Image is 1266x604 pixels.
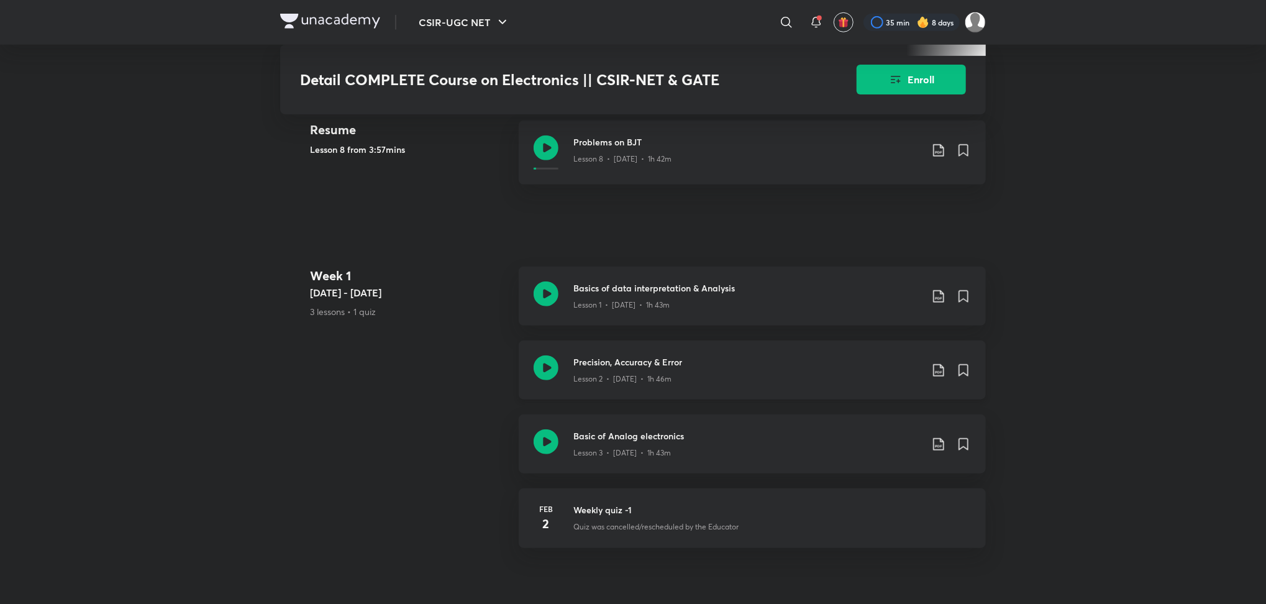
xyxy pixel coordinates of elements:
[573,355,921,368] h3: Precision, Accuracy & Error
[573,373,672,385] p: Lesson 2 • [DATE] • 1h 46m
[857,65,966,94] button: Enroll
[534,515,558,533] h4: 2
[573,429,921,442] h3: Basic of Analog electronics
[965,12,986,33] img: Rai Haldar
[280,14,380,29] img: Company Logo
[519,414,986,488] a: Basic of Analog electronicsLesson 3 • [DATE] • 1h 43m
[573,281,921,295] h3: Basics of data interpretation & Analysis
[834,12,854,32] button: avatar
[519,121,986,199] a: Problems on BJTLesson 8 • [DATE] • 1h 42m
[573,521,739,533] p: Quiz was cancelled/rescheduled by the Educator
[534,503,558,515] h6: Feb
[573,153,672,165] p: Lesson 8 • [DATE] • 1h 42m
[838,17,849,28] img: avatar
[519,341,986,414] a: Precision, Accuracy & ErrorLesson 2 • [DATE] • 1h 46m
[573,135,921,149] h3: Problems on BJT
[917,16,929,29] img: streak
[573,447,671,459] p: Lesson 3 • [DATE] • 1h 43m
[280,14,380,32] a: Company Logo
[573,300,670,311] p: Lesson 1 • [DATE] • 1h 43m
[310,143,509,156] h5: Lesson 8 from 3:57mins
[573,503,971,516] h3: Weekly quiz -1
[310,267,509,285] h4: Week 1
[310,285,509,300] h5: [DATE] - [DATE]
[411,10,517,35] button: CSIR-UGC NET
[310,305,509,318] p: 3 lessons • 1 quiz
[310,121,509,139] h4: Resume
[519,488,986,563] a: Feb2Weekly quiz -1Quiz was cancelled/rescheduled by the Educator
[300,71,786,89] h3: Detail COMPLETE Course on Electronics || CSIR-NET & GATE
[519,267,986,341] a: Basics of data interpretation & AnalysisLesson 1 • [DATE] • 1h 43m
